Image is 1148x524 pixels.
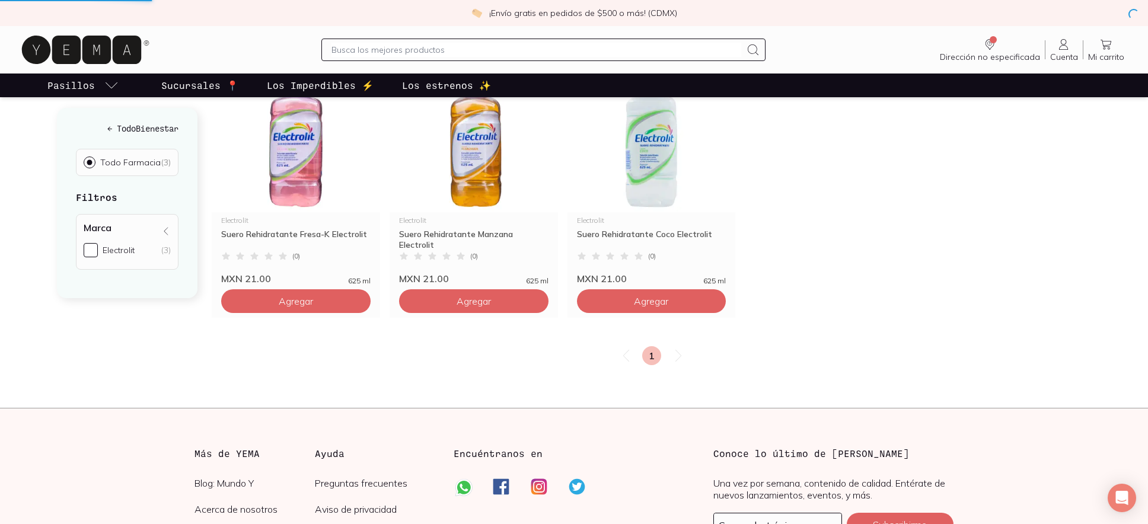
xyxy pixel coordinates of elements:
[471,8,482,18] img: check
[194,477,315,489] a: Blog: Mundo Y
[390,66,558,285] a: Suero Rehidratante Manzana ElectrolitElectrolitSuero Rehidratante Manzana Electrolit(0)MXN 21.006...
[194,503,315,515] a: Acerca de nosotros
[84,222,111,234] h4: Marca
[103,245,135,255] div: Electrolit
[76,122,178,135] a: ← TodoBienestar
[399,289,549,313] button: Agregar
[940,52,1040,62] span: Dirección no especificada
[399,229,549,250] div: Suero Rehidratante Manzana Electrolit
[161,157,171,168] div: ( 3 )
[1088,52,1124,62] span: Mi carrito
[400,74,493,97] a: Los estrenos ✨
[390,66,558,212] img: Suero Rehidratante Manzana Electrolit
[315,503,435,515] a: Aviso de privacidad
[47,78,95,92] p: Pasillos
[292,253,300,260] span: ( 0 )
[1045,37,1083,62] a: Cuenta
[577,217,726,224] div: Electrolit
[348,277,371,285] span: 625 ml
[84,243,98,257] input: Electrolit(3)
[713,477,954,501] p: Una vez por semana, contenido de calidad. Entérate de nuevos lanzamientos, eventos, y más.
[279,295,313,307] span: Agregar
[1050,52,1078,62] span: Cuenta
[315,477,435,489] a: Preguntas frecuentes
[267,78,374,92] p: Los Imperdibles ⚡️
[703,277,726,285] span: 625 ml
[577,273,627,285] span: MXN 21.00
[76,122,178,135] h5: ← Todo Bienestar
[526,277,549,285] span: 625 ml
[212,66,380,212] img: Suero Rehidratante Fresa Kiwi Electrolit
[935,37,1045,62] a: Dirección no especificada
[642,346,661,365] a: 1
[577,229,726,250] div: Suero Rehidratante Coco Electrolit
[457,295,491,307] span: Agregar
[399,217,549,224] div: Electrolit
[76,214,178,270] div: Marca
[567,66,736,212] img: Suero Rehidratante Coco Electrolit
[402,78,491,92] p: Los estrenos ✨
[648,253,656,260] span: ( 0 )
[100,157,161,168] p: Todo Farmacia
[1108,484,1136,512] div: Open Intercom Messenger
[212,66,380,285] a: Suero Rehidratante Fresa Kiwi ElectrolitElectrolitSuero Rehidratante Fresa-K Electrolit(0)MXN 21....
[159,74,241,97] a: Sucursales 📍
[161,245,171,255] div: (3)
[713,446,954,461] h3: Conoce lo último de [PERSON_NAME]
[194,446,315,461] h3: Más de YEMA
[399,273,449,285] span: MXN 21.00
[634,295,668,307] span: Agregar
[315,446,435,461] h3: Ayuda
[577,289,726,313] button: Agregar
[221,273,271,285] span: MXN 21.00
[1083,37,1129,62] a: Mi carrito
[264,74,376,97] a: Los Imperdibles ⚡️
[489,7,677,19] p: ¡Envío gratis en pedidos de $500 o más! (CDMX)
[161,78,238,92] p: Sucursales 📍
[454,446,543,461] h3: Encuéntranos en
[76,191,117,203] strong: Filtros
[567,66,736,285] a: Suero Rehidratante Coco ElectrolitElectrolitSuero Rehidratante Coco Electrolit(0)MXN 21.00625 ml
[221,289,371,313] button: Agregar
[45,74,121,97] a: pasillo-todos-link
[470,253,478,260] span: ( 0 )
[221,217,371,224] div: Electrolit
[331,43,741,57] input: Busca los mejores productos
[221,229,371,250] div: Suero Rehidratante Fresa-K Electrolit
